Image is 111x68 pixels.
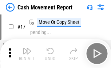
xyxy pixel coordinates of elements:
img: Back [6,3,15,12]
div: Move Or Copy Sheet [37,18,81,27]
div: Cash Movement Report [17,4,72,11]
div: pending... [30,30,51,35]
img: Support [87,4,93,10]
img: Settings menu [96,3,105,12]
span: # 17 [17,24,25,30]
